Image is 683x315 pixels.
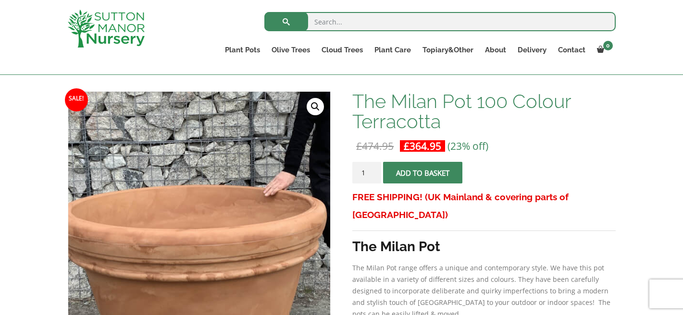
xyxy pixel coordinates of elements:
span: Sale! [65,88,88,111]
h1: The Milan Pot 100 Colour Terracotta [352,91,615,132]
a: Cloud Trees [316,43,369,57]
span: (23% off) [447,139,488,153]
h3: FREE SHIPPING! (UK Mainland & covering parts of [GEOGRAPHIC_DATA]) [352,188,615,224]
a: Delivery [512,43,552,57]
input: Product quantity [352,162,381,183]
bdi: 364.95 [404,139,441,153]
input: Search... [264,12,616,31]
span: £ [404,139,410,153]
img: logo [68,10,145,48]
a: 0 [591,43,616,57]
span: £ [356,139,362,153]
bdi: 474.95 [356,139,394,153]
a: Topiary&Other [417,43,479,57]
button: Add to basket [383,162,462,183]
a: Plant Pots [219,43,266,57]
a: Contact [552,43,591,57]
span: 0 [603,41,613,50]
a: About [479,43,512,57]
a: Plant Care [369,43,417,57]
a: Olive Trees [266,43,316,57]
strong: The Milan Pot [352,239,440,254]
a: View full-screen image gallery [307,98,324,115]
